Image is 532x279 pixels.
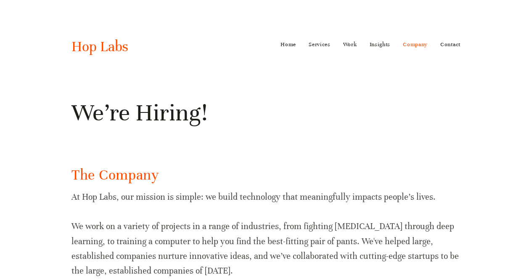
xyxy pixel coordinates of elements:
[309,38,331,51] a: Services
[370,38,391,51] a: Insights
[343,38,357,51] a: Work
[71,190,461,204] p: At Hop Labs, our mission is simple: we build technology that meaningfully impacts people’s lives.
[403,38,428,51] a: Company
[71,38,128,55] a: Hop Labs
[71,165,461,185] h2: The Company
[440,38,461,51] a: Contact
[71,98,461,128] h1: We’re Hiring!
[71,219,461,278] p: We work on a variety of projects in a range of industries, from fighting [MEDICAL_DATA] through d...
[281,38,296,51] a: Home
